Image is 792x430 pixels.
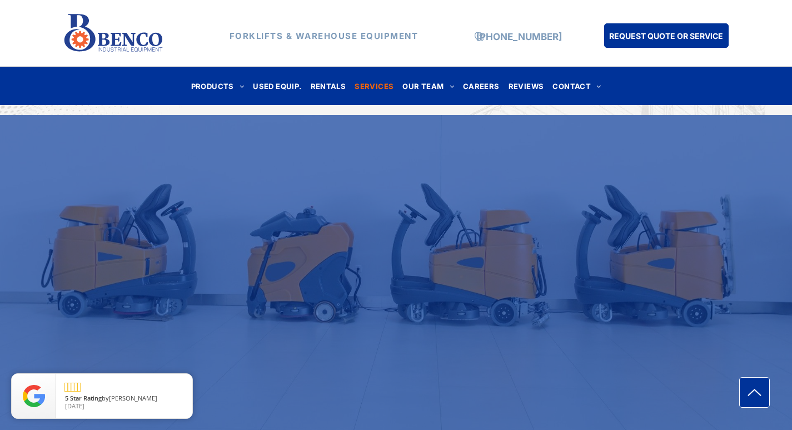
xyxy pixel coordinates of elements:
[548,78,605,93] a: CONTACT
[398,78,459,93] a: OUR TEAM
[604,23,729,48] a: REQUEST QUOTE OR SERVICE
[109,394,157,402] span: [PERSON_NAME]
[71,380,76,394] li: 
[77,380,82,394] li: 
[609,26,723,46] span: REQUEST QUOTE OR SERVICE
[350,78,398,93] a: SERVICES
[187,78,249,93] a: PRODUCTS
[230,31,419,41] strong: FORKLIFTS & WAREHOUSE EQUIPMENT
[70,394,102,402] span: Star Rating
[504,78,549,93] a: REVIEWS
[64,380,69,394] li: 
[65,394,68,402] span: 5
[306,78,351,93] a: RENTALS
[459,78,504,93] a: CAREERS
[73,380,78,394] li: 
[23,385,45,407] img: Review Rating
[65,402,84,410] span: [DATE]
[476,31,562,42] a: [PHONE_NUMBER]
[248,78,306,93] a: USED EQUIP.
[65,395,183,403] span: by
[67,380,72,394] li: 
